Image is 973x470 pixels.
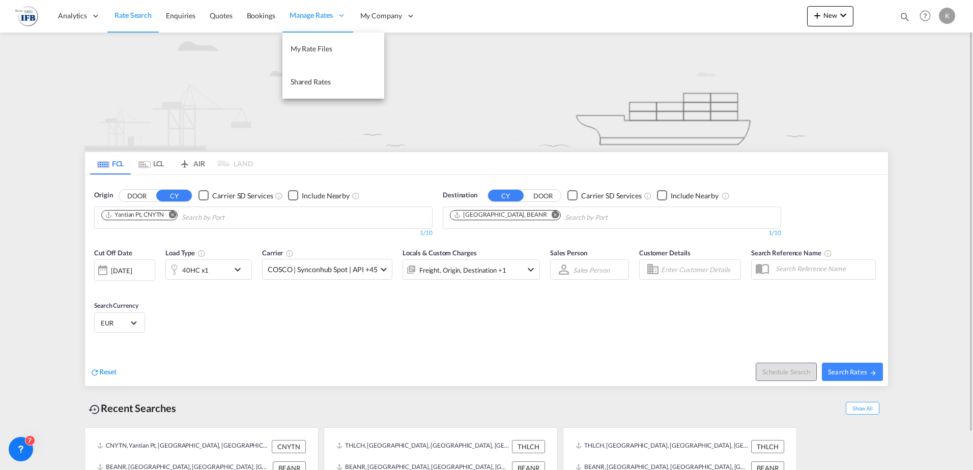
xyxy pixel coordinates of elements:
[567,190,642,201] md-checkbox: Checkbox No Ink
[581,191,642,201] div: Carrier SD Services
[352,192,360,200] md-icon: Unchecked: Ignores neighbouring ports when fetching rates.Checked : Includes neighbouring ports w...
[811,11,849,19] span: New
[165,259,252,280] div: 40HC x1icon-chevron-down
[550,249,587,257] span: Sales Person
[101,318,129,328] span: EUR
[576,440,749,453] div: THLCH, Laem Chabang, Thailand, South East Asia, Asia Pacific
[917,7,934,24] span: Help
[870,369,877,376] md-icon: icon-arrow-right
[165,249,206,257] span: Load Type
[565,210,662,226] input: Chips input.
[448,207,666,226] md-chips-wrap: Chips container. Use arrow keys to select chips.
[84,397,180,420] div: Recent Searches
[94,259,155,281] div: [DATE]
[90,152,131,174] md-tab-item: FCL
[162,211,177,221] button: Remove
[89,403,101,416] md-icon: icon-backup-restore
[115,11,152,19] span: Rate Search
[336,440,509,453] div: THLCH, Laem Chabang, Thailand, South East Asia, Asia Pacific
[671,191,719,201] div: Include Nearby
[939,8,955,24] div: K
[90,152,253,174] md-pagination-wrapper: Use the left and right arrow keys to navigate between tabs
[247,11,275,20] span: Bookings
[899,11,910,22] md-icon: icon-magnify
[288,190,350,201] md-checkbox: Checkbox No Ink
[100,207,282,226] md-chips-wrap: Chips container. Use arrow keys to select chips.
[105,211,164,219] div: Yantian Pt, CNYTN
[453,211,549,219] div: Press delete to remove this chip.
[268,265,378,275] span: COSCO | Synconhub Spot | API +45
[15,5,38,27] img: b4b53bb0256b11ee9ca18b7abc72fd7f.png
[232,263,249,276] md-icon: icon-chevron-down
[94,302,138,309] span: Search Currency
[182,263,209,277] div: 40HC x1
[262,249,294,257] span: Carrier
[525,263,537,276] md-icon: icon-chevron-down
[99,367,117,376] span: Reset
[166,11,195,20] span: Enquiries
[156,190,192,201] button: CY
[722,192,730,200] md-icon: Unchecked: Ignores neighbouring ports when fetching rates.Checked : Includes neighbouring ports w...
[290,10,333,20] span: Manage Rates
[97,440,269,453] div: CNYTN, Yantian Pt, China, Greater China & Far East Asia, Asia Pacific
[756,363,817,381] button: Note: By default Schedule search will only considerorigin ports, destination ports and cut off da...
[111,266,132,275] div: [DATE]
[822,363,883,381] button: Search Ratesicon-arrow-right
[419,263,506,277] div: Freight Origin Destination Factory Stuffing
[302,191,350,201] div: Include Nearby
[282,66,384,99] a: Shared Rates
[171,152,212,174] md-tab-item: AIR
[94,280,102,293] md-datepicker: Select
[639,249,691,257] span: Customer Details
[291,44,332,53] span: My Rate Files
[837,9,849,21] md-icon: icon-chevron-down
[644,192,652,200] md-icon: Unchecked: Search for CY (Container Yard) services for all selected carriers.Checked : Search for...
[770,261,875,276] input: Search Reference Name
[824,249,832,257] md-icon: Your search will be saved by the below given name
[100,315,139,330] md-select: Select Currency: € EUREuro
[90,368,99,377] md-icon: icon-refresh
[488,190,524,201] button: CY
[84,33,889,151] img: new-FCL.png
[197,249,206,257] md-icon: icon-information-outline
[403,259,540,280] div: Freight Origin Destination Factory Stuffingicon-chevron-down
[751,249,832,257] span: Search Reference Name
[272,440,306,453] div: CNYTN
[94,249,132,257] span: Cut Off Date
[182,210,278,226] input: Chips input.
[525,190,561,201] button: DOOR
[657,190,719,201] md-checkbox: Checkbox No Ink
[572,262,611,277] md-select: Sales Person
[360,11,402,21] span: My Company
[403,249,477,257] span: Locals & Custom Charges
[212,191,273,201] div: Carrier SD Services
[828,368,877,376] span: Search Rates
[443,229,781,238] div: 1/10
[275,192,283,200] md-icon: Unchecked: Search for CY (Container Yard) services for all selected carriers.Checked : Search for...
[453,211,547,219] div: Antwerp, BEANR
[58,11,87,21] span: Analytics
[119,190,155,201] button: DOOR
[917,7,939,25] div: Help
[210,11,232,20] span: Quotes
[105,211,166,219] div: Press delete to remove this chip.
[512,440,545,453] div: THLCH
[198,190,273,201] md-checkbox: Checkbox No Ink
[846,402,879,415] span: Show All
[899,11,910,26] div: icon-magnify
[811,9,823,21] md-icon: icon-plus 400-fg
[94,229,433,238] div: 1/10
[282,33,384,66] a: My Rate Files
[85,175,888,386] div: OriginDOOR CY Checkbox No InkUnchecked: Search for CY (Container Yard) services for all selected ...
[131,152,171,174] md-tab-item: LCL
[545,211,560,221] button: Remove
[179,158,191,165] md-icon: icon-airplane
[661,262,737,277] input: Enter Customer Details
[443,190,477,200] span: Destination
[285,249,294,257] md-icon: The selected Trucker/Carrierwill be displayed in the rate results If the rates are from another f...
[90,367,117,378] div: icon-refreshReset
[807,6,853,26] button: icon-plus 400-fgNewicon-chevron-down
[94,190,112,200] span: Origin
[751,440,784,453] div: THLCH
